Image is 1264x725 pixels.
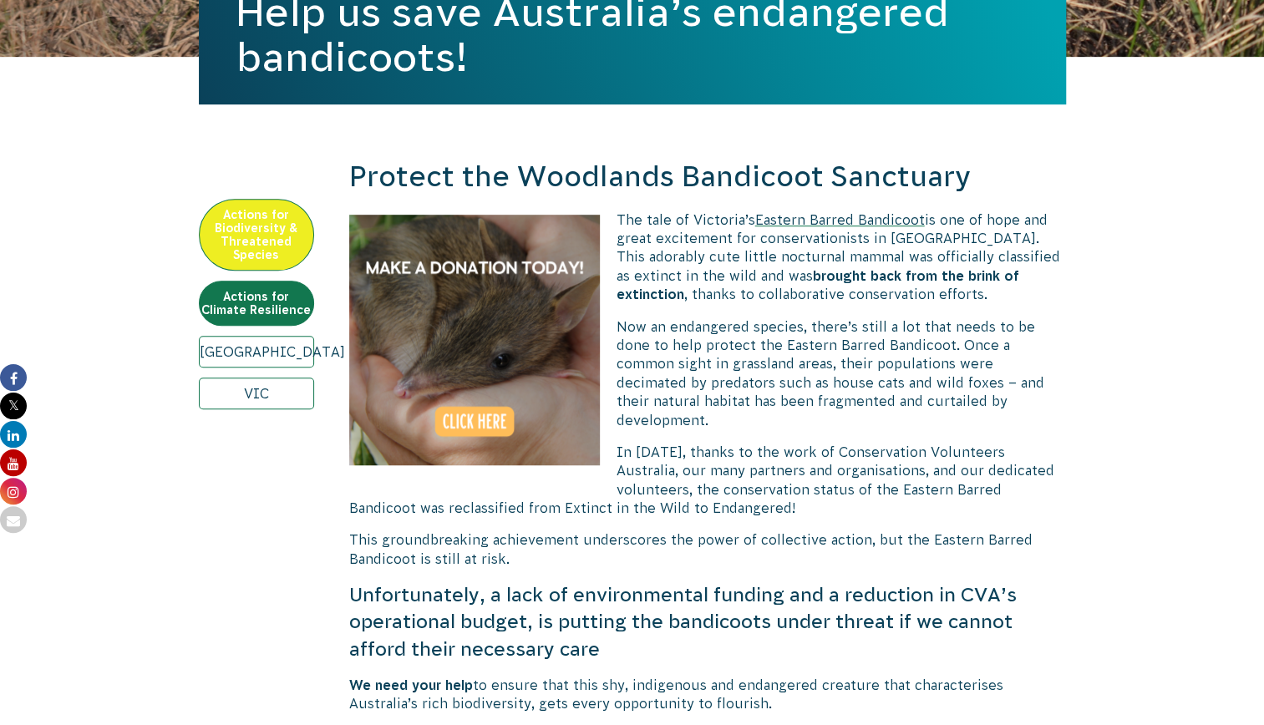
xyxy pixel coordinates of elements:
[349,444,1054,515] span: In [DATE], thanks to the work of Conservation Volunteers Australia, our many partners and organis...
[199,336,314,368] a: [GEOGRAPHIC_DATA]
[617,212,1060,283] span: is one of hope and great excitement for conservationists in [GEOGRAPHIC_DATA]. This adorably cute...
[199,199,314,271] a: Actions for Biodiversity & Threatened Species
[349,584,1017,659] span: Unfortunately, a lack of environmental funding and a reduction in CVA’s operational budget, is pu...
[617,268,1019,302] span: brought back from the brink of extinction
[755,212,925,227] a: Eastern Barred Bandicoot
[349,157,1066,197] h2: Protect the Woodlands Bandicoot Sanctuary
[617,319,1044,428] span: Now an endangered species, there’s still a lot that needs to be done to help protect the Eastern ...
[349,532,1033,565] span: This groundbreaking achievement underscores the power of collective action, but the Eastern Barre...
[199,281,314,326] a: Actions for Climate Resilience
[684,286,987,302] span: , thanks to collaborative conservation efforts.
[349,677,1003,711] span: to ensure that this shy, indigenous and endangered creature that characterises Australia’s rich b...
[617,212,755,227] span: The tale of Victoria’s
[199,378,314,409] a: VIC
[349,677,473,692] span: We need your help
